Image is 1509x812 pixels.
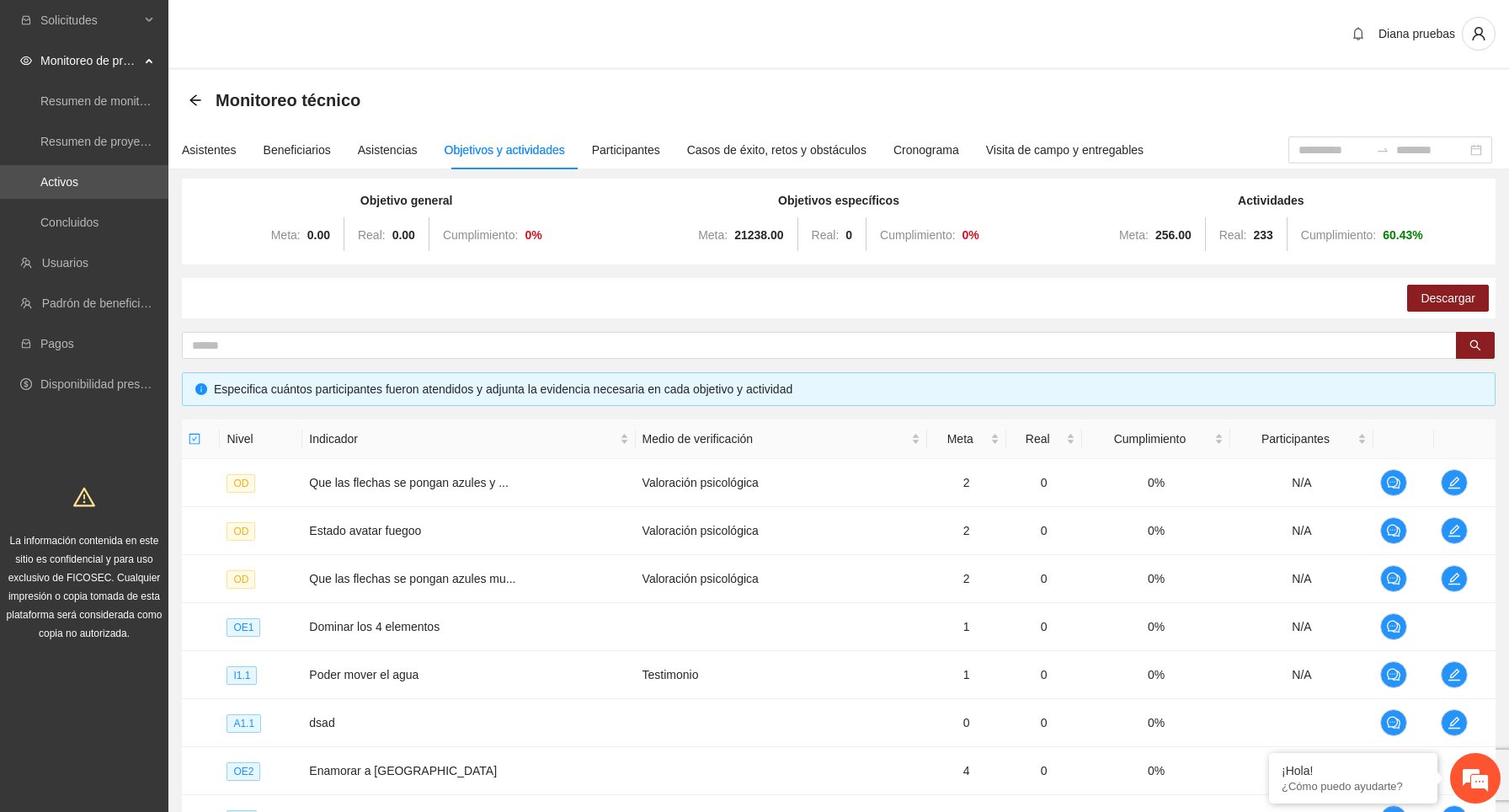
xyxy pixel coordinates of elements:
td: N/A [1230,603,1373,651]
td: Estado avatar fuegoo [302,507,635,555]
span: Monitoreo técnico [216,87,360,114]
span: La información contenida en este sitio es confidencial y para uso exclusivo de FICOSEC. Cualquier... [7,535,163,639]
span: Meta [934,430,987,448]
button: user [1462,17,1496,51]
a: Padrón de beneficiarios [42,296,166,310]
span: Que las flechas se pongan azules y ... [309,476,509,489]
td: 0 [1006,459,1082,507]
td: Poder mover el agua [302,651,635,699]
span: Monitoreo de proyectos [40,44,140,77]
strong: 256.00 [1155,228,1192,242]
strong: 0 [845,228,852,242]
span: info-circle [195,383,207,395]
a: Disponibilidad presupuestal [40,377,184,391]
span: edit [1442,716,1467,729]
span: Indicador [309,430,616,448]
strong: Actividades [1238,194,1304,207]
button: comment [1380,469,1407,496]
button: search [1456,332,1495,359]
div: Visita de campo y entregables [986,141,1144,159]
strong: 0.00 [307,228,330,242]
td: 0% [1082,651,1230,699]
a: Pagos [40,337,74,350]
div: Asistentes [182,141,237,159]
button: bell [1345,20,1372,47]
a: Concluidos [40,216,99,229]
span: bell [1346,27,1371,40]
td: N/A [1230,651,1373,699]
td: 0 [1006,507,1082,555]
th: Cumplimiento [1082,419,1230,459]
td: 0% [1082,603,1230,651]
span: OE2 [227,762,260,781]
th: Nivel [220,419,302,459]
td: 0% [1082,747,1230,795]
span: Meta: [271,228,301,242]
th: Indicador [302,419,635,459]
td: 0% [1082,699,1230,747]
div: Asistencias [358,141,418,159]
span: edit [1442,668,1467,681]
td: 1 [927,603,1006,651]
div: Especifica cuántos participantes fueron atendidos y adjunta la evidencia necesaria en cada objeti... [214,380,1482,398]
td: N/A [1230,555,1373,603]
strong: 0 % [525,228,541,242]
td: 0% [1082,459,1230,507]
strong: Objetivos específicos [778,194,899,207]
span: Cumplimiento: [443,228,518,242]
td: 0% [1082,555,1230,603]
a: Resumen de proyectos aprobados [40,135,221,148]
span: edit [1442,572,1467,585]
strong: Objetivo general [360,194,453,207]
span: warning [73,486,95,508]
td: 2 [927,459,1006,507]
span: Cumplimiento: [1301,228,1376,242]
td: Dominar los 4 elementos [302,603,635,651]
span: OE1 [227,618,260,637]
button: edit [1441,469,1468,496]
button: comment [1380,661,1407,688]
td: N/A [1230,507,1373,555]
th: Medio de verificación [636,419,927,459]
span: arrow-left [189,93,202,107]
a: Resumen de monitoreo [40,94,163,108]
td: 0 [927,699,1006,747]
button: comment [1380,565,1407,592]
span: inbox [20,14,32,26]
td: 0 [1006,603,1082,651]
span: to [1376,143,1389,157]
span: Participantes [1237,430,1353,448]
span: Medio de verificación [643,430,908,448]
div: Cronograma [893,141,959,159]
div: Beneficiarios [264,141,331,159]
strong: 60.43 % [1383,228,1423,242]
td: Testimonio [636,651,927,699]
span: A1.1 [227,714,261,733]
a: Usuarios [42,256,88,270]
span: Descargar [1421,289,1475,307]
span: Real: [1219,228,1247,242]
div: Casos de éxito, retos y obstáculos [687,141,866,159]
button: comment [1380,517,1407,544]
strong: 0.00 [392,228,415,242]
div: Objetivos y actividades [445,141,565,159]
strong: 233 [1253,228,1272,242]
span: Meta: [698,228,728,242]
span: user [1463,26,1495,41]
th: Meta [927,419,1006,459]
div: ¡Hola! [1282,764,1425,777]
td: 4 [927,747,1006,795]
td: 0 [1006,651,1082,699]
td: 0 [1006,699,1082,747]
strong: 21238.00 [734,228,783,242]
span: Real: [812,228,840,242]
span: Diana pruebas [1378,27,1455,40]
td: 0 [1006,747,1082,795]
th: Participantes [1230,419,1373,459]
button: edit [1441,517,1468,544]
td: 0% [1082,507,1230,555]
button: edit [1441,709,1468,736]
td: 1 [927,651,1006,699]
span: Cumplimiento: [880,228,955,242]
span: Meta: [1119,228,1149,242]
